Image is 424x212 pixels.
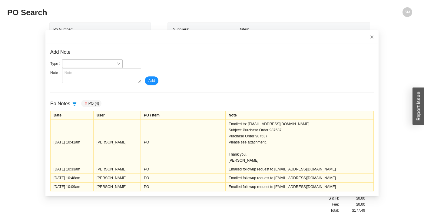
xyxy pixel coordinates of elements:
label: Note [50,69,62,77]
td: PO [141,173,225,182]
td: Note [225,111,373,119]
span: Fee : [332,201,339,207]
span: SM [405,7,410,17]
span: S & H: [329,195,339,201]
span: close [84,102,88,105]
td: [DATE] 10:41am [51,119,94,165]
span: $0.00 [356,201,365,207]
div: Po Notes [50,100,79,108]
button: filter [70,100,79,108]
td: PO [141,165,225,173]
div: Dates: [237,26,302,42]
td: [PERSON_NAME] [93,165,141,173]
div: Emailed followup request to [EMAIL_ADDRESS][DOMAIN_NAME] [229,184,370,190]
button: Add [145,76,158,85]
div: Emailed followup request to [EMAIL_ADDRESS][DOMAIN_NAME] [229,166,370,172]
div: Emailed to: [EMAIL_ADDRESS][DOMAIN_NAME] Subject: Purchase Order 987537 Purchase Order 987537 Ple... [229,121,370,163]
div: Po Number: [53,26,123,42]
h2: PO Search [7,7,311,18]
td: [DATE] 10:09am [51,182,94,191]
span: filter [71,102,78,106]
td: Date [51,111,94,119]
td: PO [141,119,225,165]
td: [PERSON_NAME] [93,173,141,182]
td: [PERSON_NAME] [93,182,141,191]
td: [PERSON_NAME] [93,119,141,165]
span: close [370,35,374,39]
td: PO / Item [141,111,225,119]
button: Close [365,30,379,44]
td: [DATE] 10:48am [51,173,94,182]
div: PO (4) [81,100,101,107]
button: close [84,101,88,106]
span: Add [148,78,155,84]
div: $0.00 [339,195,365,201]
td: User [93,111,141,119]
div: Emailed followup request to [EMAIL_ADDRESS][DOMAIN_NAME] [229,175,370,181]
td: PO [141,182,225,191]
div: Suppliers: [171,26,237,42]
label: Type [50,59,62,68]
div: Add Note [50,48,374,56]
td: [DATE] 10:33am [51,165,94,173]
